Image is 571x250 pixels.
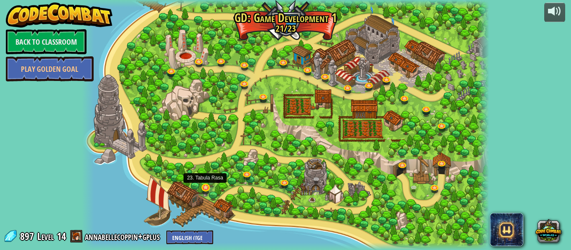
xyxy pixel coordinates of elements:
[6,56,94,81] a: Play Golden Goal
[20,230,36,243] span: 897
[37,230,54,243] span: Level
[6,29,87,54] a: Back to Classroom
[6,3,113,28] img: CodeCombat - Learn how to code by playing a game
[544,3,565,22] button: Adjust volume
[85,230,162,243] a: annabellecoppin+gplus
[57,230,66,243] span: 14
